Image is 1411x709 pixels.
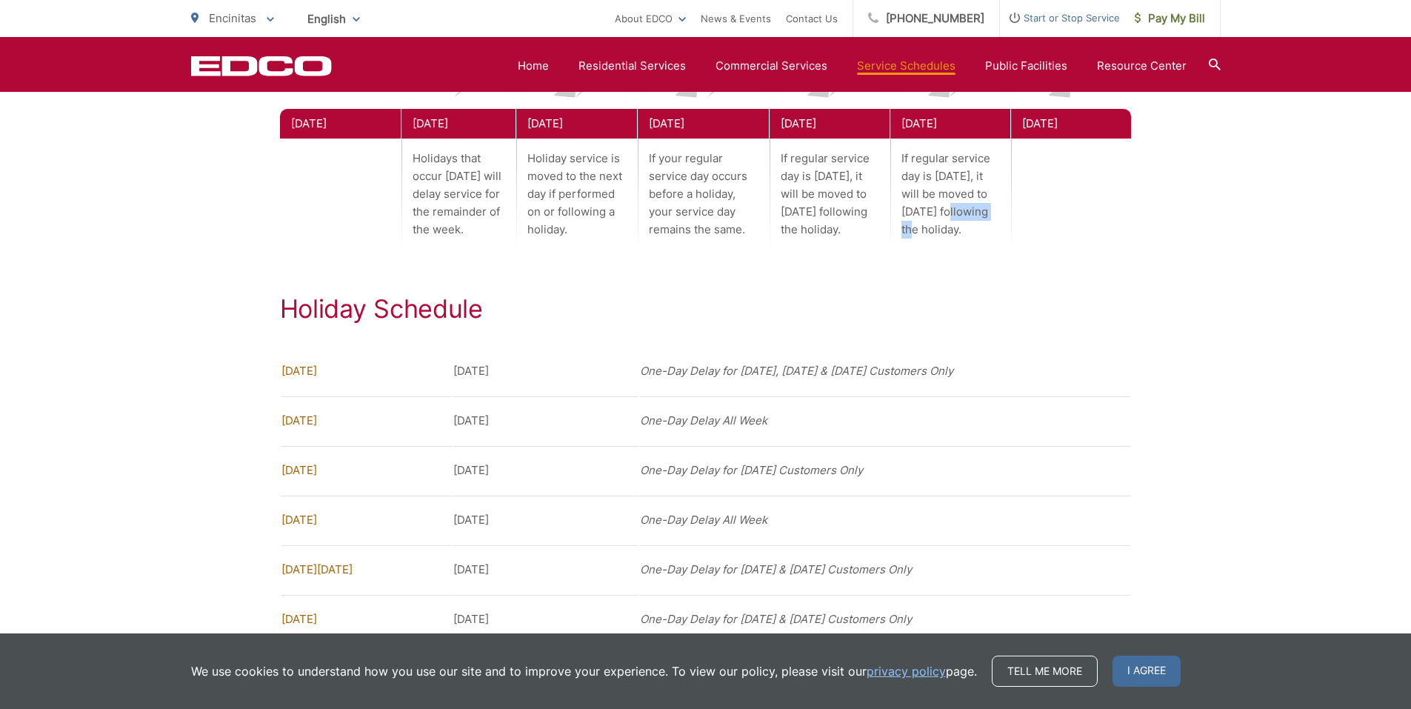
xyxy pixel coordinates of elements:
[640,545,1130,593] td: One-Day Delay for [DATE] & [DATE] Customers Only
[453,347,638,395] td: [DATE]
[638,109,769,139] div: [DATE]
[857,57,955,75] a: Service Schedules
[280,109,401,139] div: [DATE]
[453,396,638,445] td: [DATE]
[640,347,1130,395] td: One-Day Delay for [DATE], [DATE] & [DATE] Customers Only
[786,10,838,27] a: Contact Us
[281,347,452,395] td: [DATE]
[701,10,771,27] a: News & Events
[281,545,452,593] td: [DATE][DATE]
[280,294,1132,324] h2: Holiday Schedule
[453,446,638,494] td: [DATE]
[1011,109,1131,139] div: [DATE]
[890,139,1010,250] p: If regular service day is [DATE], it will be moved to [DATE] following the holiday.
[1097,57,1187,75] a: Resource Center
[518,57,549,75] a: Home
[992,656,1098,687] a: Tell me more
[401,109,516,139] div: [DATE]
[516,109,636,139] div: [DATE]
[453,595,638,643] td: [DATE]
[281,446,452,494] td: [DATE]
[638,139,769,250] p: If your regular service day occurs before a holiday, your service day remains the same.
[453,496,638,544] td: [DATE]
[516,139,636,250] p: Holiday service is moved to the next day if performed on or following a holiday.
[191,662,977,680] p: We use cookies to understand how you use our site and to improve your experience. To view our pol...
[640,595,1130,643] td: One-Day Delay for [DATE] & [DATE] Customers Only
[1113,656,1181,687] span: I agree
[281,396,452,445] td: [DATE]
[615,10,686,27] a: About EDCO
[281,595,452,643] td: [DATE]
[296,6,371,32] span: English
[281,496,452,544] td: [DATE]
[453,545,638,593] td: [DATE]
[890,109,1010,139] div: [DATE]
[209,11,256,25] span: Encinitas
[1135,10,1205,27] span: Pay My Bill
[715,57,827,75] a: Commercial Services
[985,57,1067,75] a: Public Facilities
[770,139,890,250] p: If regular service day is [DATE], it will be moved to [DATE] following the holiday.
[401,139,516,250] p: Holidays that occur [DATE] will delay service for the remainder of the week.
[867,662,946,680] a: privacy policy
[770,109,890,139] div: [DATE]
[578,57,686,75] a: Residential Services
[640,446,1130,494] td: One-Day Delay for [DATE] Customers Only
[640,396,1130,445] td: One-Day Delay All Week
[640,496,1130,544] td: One-Day Delay All Week
[191,56,332,76] a: EDCD logo. Return to the homepage.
